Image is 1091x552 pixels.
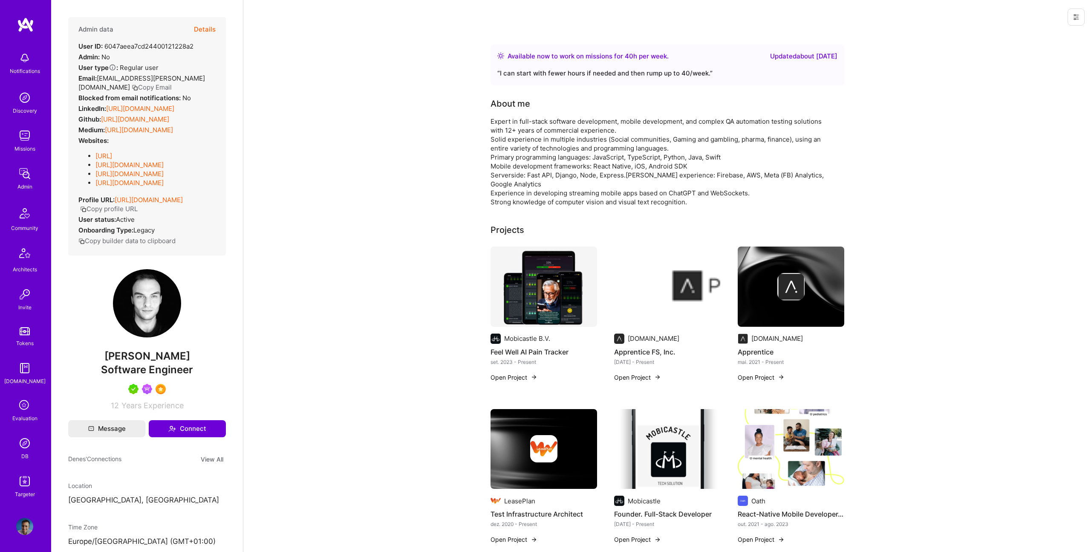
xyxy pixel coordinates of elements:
img: arrow-right [531,374,537,381]
img: Company logo [738,334,748,344]
img: Company logo [614,496,624,506]
a: [URL][DOMAIN_NAME] [95,170,164,178]
i: Help [109,64,116,71]
img: cover [738,247,844,327]
div: Mobicastle B.V. [504,334,550,343]
div: Missions [14,144,35,153]
h4: Apprentice [738,346,844,357]
button: Open Project [738,535,785,544]
div: Location [68,481,226,490]
i: icon Connect [168,425,176,433]
strong: User status: [78,215,116,224]
strong: Onboarding Type: [78,226,133,234]
div: Projects [491,224,524,236]
p: [GEOGRAPHIC_DATA], [GEOGRAPHIC_DATA] [68,495,226,506]
div: Community [11,224,38,232]
span: 12 [111,401,119,410]
div: mai. 2021 - Present [738,357,844,366]
div: out. 2021 - ago. 2023 [738,520,844,529]
div: dez. 2020 - Present [491,520,597,529]
div: “ I can start with fewer hours if needed and then rump up to 40/week. ” [497,68,837,78]
i: icon Mail [88,426,94,432]
strong: Admin: [78,53,100,61]
div: 6047aeea7cd24400121228a2 [78,42,193,51]
button: Open Project [491,535,537,544]
a: [URL] [95,152,112,160]
span: Software Engineer [101,363,193,376]
img: Admin Search [16,435,33,452]
div: [DATE] - Present [614,520,721,529]
div: Discovery [13,106,37,115]
h4: React-Native Mobile Developer. Full-Stack Engineer [738,508,844,520]
div: Targeter [15,490,35,499]
a: [URL][DOMAIN_NAME] [115,196,183,204]
i: icon SelectionTeam [17,398,33,414]
div: No [78,93,191,102]
strong: Email: [78,74,97,82]
div: No [78,52,110,61]
a: [URL][DOMAIN_NAME] [95,179,164,187]
button: Open Project [614,535,661,544]
button: Open Project [491,373,537,382]
img: Skill Targeter [16,473,33,490]
span: Time Zone [68,523,98,531]
img: Founder. Full-Stack Developer [614,409,721,489]
div: About me [491,97,530,110]
img: arrow-right [654,536,661,543]
img: admin teamwork [16,165,33,182]
span: Denes' Connections [68,454,121,464]
img: Architects [14,244,35,265]
button: Connect [149,420,226,437]
div: Admin [17,182,32,191]
strong: Profile URL: [78,196,115,204]
strong: Websites: [78,137,109,145]
img: logo [17,17,34,32]
button: Copy profile URL [80,204,138,213]
img: Been on Mission [142,384,152,394]
button: Details [194,17,216,42]
strong: User ID: [78,42,103,50]
span: 40 [625,52,633,60]
div: Updated about [DATE] [770,51,837,61]
a: User Avatar [14,518,35,535]
button: Message [68,420,145,437]
a: [URL][DOMAIN_NAME] [106,105,174,113]
button: View All [198,454,226,464]
div: Tokens [16,339,34,348]
img: Availability [497,52,504,59]
h4: Test Infrastructure Architect [491,508,597,520]
div: Evaluation [12,414,38,423]
div: set. 2023 - Present [491,357,597,366]
div: [DOMAIN_NAME] [628,334,679,343]
a: [URL][DOMAIN_NAME] [105,126,173,134]
h4: Admin data [78,26,113,33]
img: Apprentice FS, Inc. [614,247,721,327]
img: Company logo [777,273,805,300]
div: [DATE] - Present [614,357,721,366]
button: Copy builder data to clipboard [78,236,176,245]
div: [DOMAIN_NAME] [4,377,46,386]
h4: Apprentice FS, Inc. [614,346,721,357]
img: Feel Well AI Pain Tracker [491,247,597,327]
i: icon Copy [80,206,87,212]
a: [URL][DOMAIN_NAME] [95,161,164,169]
img: cover [491,409,597,489]
img: arrow-right [531,536,537,543]
img: Invite [16,286,33,303]
img: teamwork [16,127,33,144]
img: bell [16,49,33,67]
p: Europe/[GEOGRAPHIC_DATA] (GMT+01:00 ) [68,537,226,547]
i: icon Copy [78,238,85,244]
img: User Avatar [113,269,181,337]
i: icon Copy [132,84,138,91]
img: arrow-right [654,374,661,381]
img: Company logo [614,334,624,344]
div: Invite [18,303,32,312]
div: Regular user [78,63,159,72]
img: Company logo [491,334,501,344]
span: [PERSON_NAME] [68,350,226,363]
img: Company logo [530,435,557,462]
span: Years Experience [121,401,184,410]
h4: Feel Well AI Pain Tracker [491,346,597,357]
div: Oath [751,497,765,506]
